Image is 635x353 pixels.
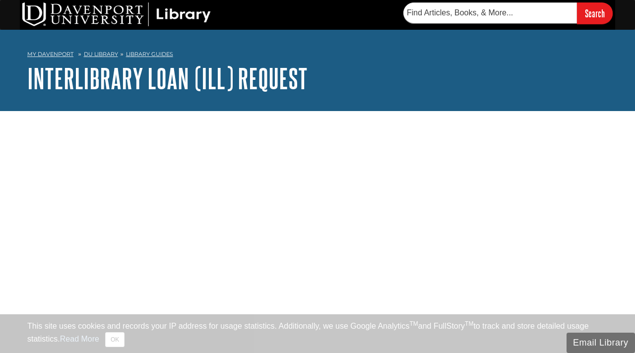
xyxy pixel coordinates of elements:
[409,320,418,327] sup: TM
[84,51,118,58] a: DU Library
[403,2,577,23] input: Find Articles, Books, & More...
[577,2,613,24] input: Search
[105,332,125,347] button: Close
[567,333,635,353] button: Email Library
[126,51,173,58] a: Library Guides
[403,2,613,24] form: Searches DU Library's articles, books, and more
[465,320,473,327] sup: TM
[27,48,608,63] nav: breadcrumb
[22,2,211,26] img: DU Library
[27,320,608,347] div: This site uses cookies and records your IP address for usage statistics. Additionally, we use Goo...
[27,146,459,245] iframe: e5097d3710775424eba289f457d9b66a
[27,50,73,59] a: My Davenport
[27,63,308,94] a: Interlibrary Loan (ILL) Request
[60,335,99,343] a: Read More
